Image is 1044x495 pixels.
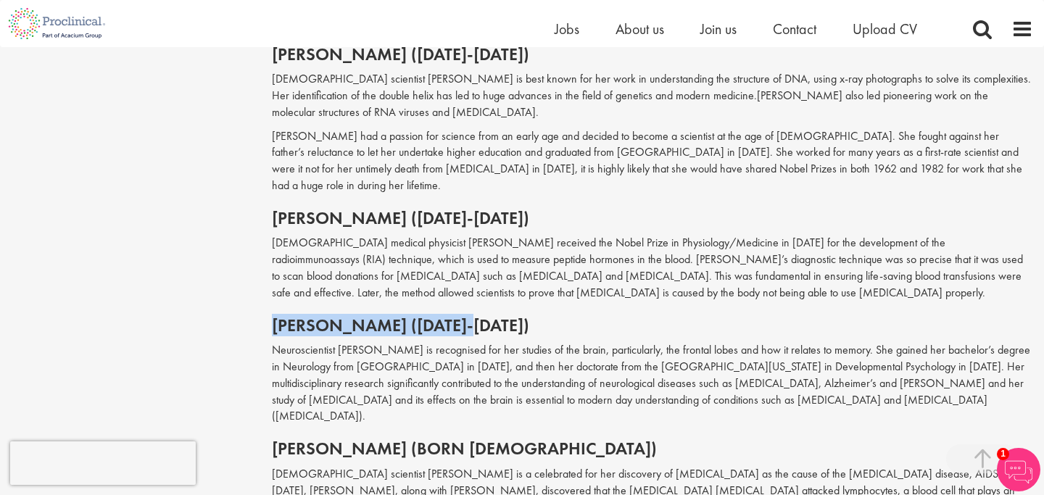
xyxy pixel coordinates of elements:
[555,20,579,38] a: Jobs
[272,342,1033,425] p: Neuroscientist [PERSON_NAME] is recognised for her studies of the brain, particularly, the fronta...
[616,20,664,38] a: About us
[272,209,1033,228] h2: [PERSON_NAME] ([DATE]-[DATE])
[272,88,988,120] span: [PERSON_NAME] also led pioneering work on the molecular structures of RNA viruses and [MEDICAL_DA...
[773,20,816,38] a: Contact
[997,448,1040,491] img: Chatbot
[272,71,1033,121] p: [DEMOGRAPHIC_DATA] scientist [PERSON_NAME] is best known for her work in understanding the struct...
[272,235,1033,301] p: [DEMOGRAPHIC_DATA] medical physicist [PERSON_NAME] received the Nobel Prize in Physiology/Medicin...
[700,20,737,38] a: Join us
[272,316,1033,335] h2: [PERSON_NAME] ([DATE]-[DATE])
[853,20,917,38] a: Upload CV
[997,448,1009,460] span: 1
[272,128,1033,194] p: [PERSON_NAME] had a passion for science from an early age and decided to become a scientist at th...
[10,441,196,485] iframe: reCAPTCHA
[272,45,1033,64] h2: [PERSON_NAME] ([DATE]-[DATE])
[272,439,1033,458] h2: [PERSON_NAME] (born [DEMOGRAPHIC_DATA])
